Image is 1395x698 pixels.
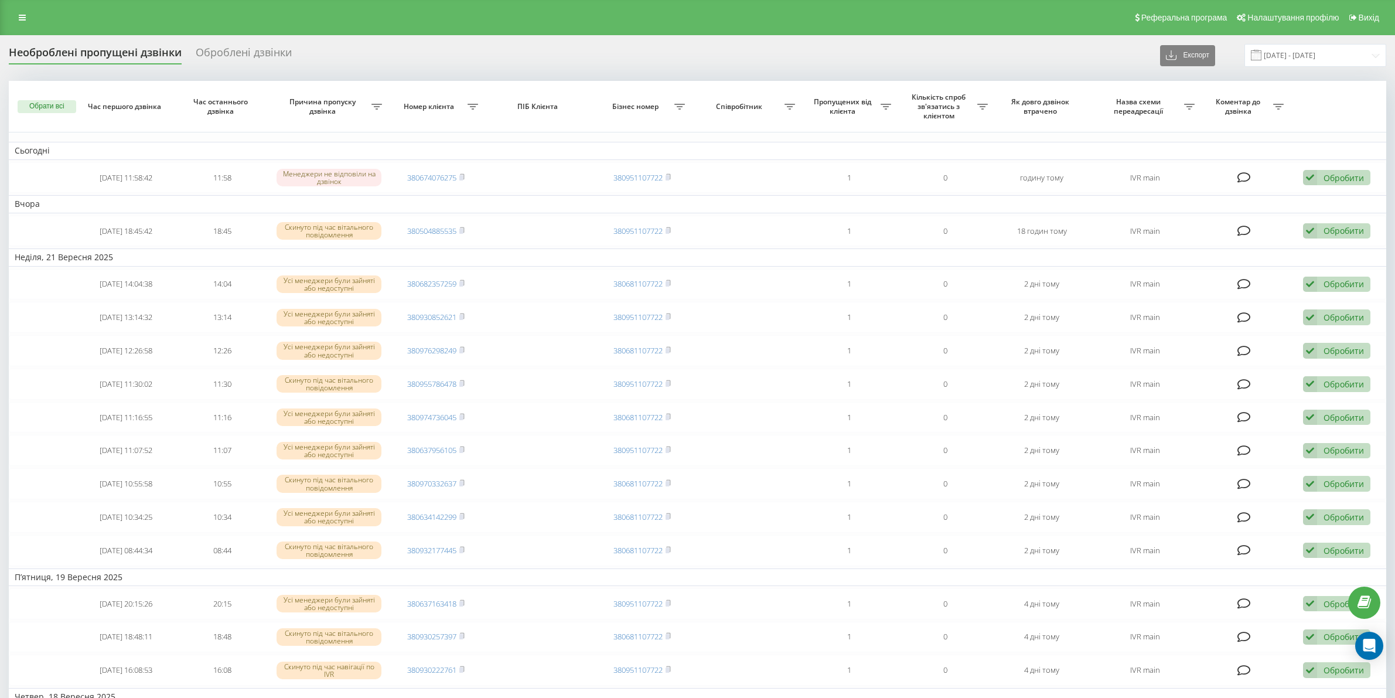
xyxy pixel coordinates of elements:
[801,335,898,366] td: 1
[801,655,898,686] td: 1
[1355,632,1383,660] div: Open Intercom Messenger
[613,172,663,183] a: 380951107722
[1324,225,1364,236] div: Обробити
[897,335,994,366] td: 0
[994,588,1090,619] td: 4 дні тому
[407,545,456,556] a: 380932177445
[1324,312,1364,323] div: Обробити
[174,335,271,366] td: 12:26
[1090,468,1200,499] td: IVR main
[613,278,663,289] a: 380681107722
[78,335,175,366] td: [DATE] 12:26:58
[1324,665,1364,676] div: Обробити
[801,162,898,193] td: 1
[1090,502,1200,533] td: IVR main
[174,655,271,686] td: 16:08
[407,598,456,609] a: 380637163418
[277,628,381,646] div: Скинуто під час вітального повідомлення
[994,162,1090,193] td: годину тому
[1090,402,1200,433] td: IVR main
[9,248,1386,266] td: Неділя, 21 Вересня 2025
[407,172,456,183] a: 380674076275
[1090,655,1200,686] td: IVR main
[994,535,1090,566] td: 2 дні тому
[78,369,175,400] td: [DATE] 11:30:02
[277,342,381,359] div: Усі менеджери були зайняті або недоступні
[994,468,1090,499] td: 2 дні тому
[78,622,175,653] td: [DATE] 18:48:11
[174,216,271,247] td: 18:45
[994,435,1090,466] td: 2 дні тому
[1324,545,1364,556] div: Обробити
[78,162,175,193] td: [DATE] 11:58:42
[407,512,456,522] a: 380634142299
[613,665,663,675] a: 380951107722
[1090,435,1200,466] td: IVR main
[994,216,1090,247] td: 18 годин тому
[1324,598,1364,610] div: Обробити
[407,226,456,236] a: 380504885535
[801,216,898,247] td: 1
[801,588,898,619] td: 1
[897,216,994,247] td: 0
[1324,278,1364,290] div: Обробити
[407,478,456,489] a: 380970332637
[897,588,994,619] td: 0
[903,93,977,120] span: Кількість спроб зв'язатись з клієнтом
[174,622,271,653] td: 18:48
[1090,369,1200,400] td: IVR main
[1141,13,1227,22] span: Реферальна програма
[277,375,381,393] div: Скинуто під час вітального повідомлення
[613,226,663,236] a: 380951107722
[897,468,994,499] td: 0
[994,302,1090,333] td: 2 дні тому
[174,269,271,300] td: 14:04
[407,312,456,322] a: 380930852621
[613,512,663,522] a: 380681107722
[801,535,898,566] td: 1
[174,402,271,433] td: 11:16
[394,102,468,111] span: Номер клієнта
[801,302,898,333] td: 1
[807,97,881,115] span: Пропущених від клієнта
[613,631,663,642] a: 380681107722
[613,445,663,455] a: 380951107722
[174,162,271,193] td: 11:58
[277,595,381,612] div: Усі менеджери були зайняті або недоступні
[9,568,1386,586] td: П’ятниця, 19 Вересня 2025
[78,588,175,619] td: [DATE] 20:15:26
[277,309,381,326] div: Усі менеджери були зайняті або недоступні
[1324,631,1364,642] div: Обробити
[897,269,994,300] td: 0
[1324,345,1364,356] div: Обробити
[613,598,663,609] a: 380951107722
[801,402,898,433] td: 1
[994,269,1090,300] td: 2 дні тому
[1324,172,1364,183] div: Обробити
[1247,13,1339,22] span: Налаштування профілю
[1090,588,1200,619] td: IVR main
[9,195,1386,213] td: Вчора
[1090,622,1200,653] td: IVR main
[1324,412,1364,423] div: Обробити
[1090,535,1200,566] td: IVR main
[994,402,1090,433] td: 2 дні тому
[18,100,76,113] button: Обрати всі
[277,169,381,186] div: Менеджери не відповіли на дзвінок
[897,402,994,433] td: 0
[994,502,1090,533] td: 2 дні тому
[613,345,663,356] a: 380681107722
[174,302,271,333] td: 13:14
[78,655,175,686] td: [DATE] 16:08:53
[897,535,994,566] td: 0
[78,502,175,533] td: [DATE] 10:34:25
[1090,335,1200,366] td: IVR main
[1206,97,1274,115] span: Коментар до дзвінка
[277,408,381,426] div: Усі менеджери були зайняті або недоступні
[174,588,271,619] td: 20:15
[1359,13,1379,22] span: Вихід
[407,412,456,423] a: 380974736045
[196,46,292,64] div: Оброблені дзвінки
[1096,97,1183,115] span: Назва схеми переадресації
[407,631,456,642] a: 380930257397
